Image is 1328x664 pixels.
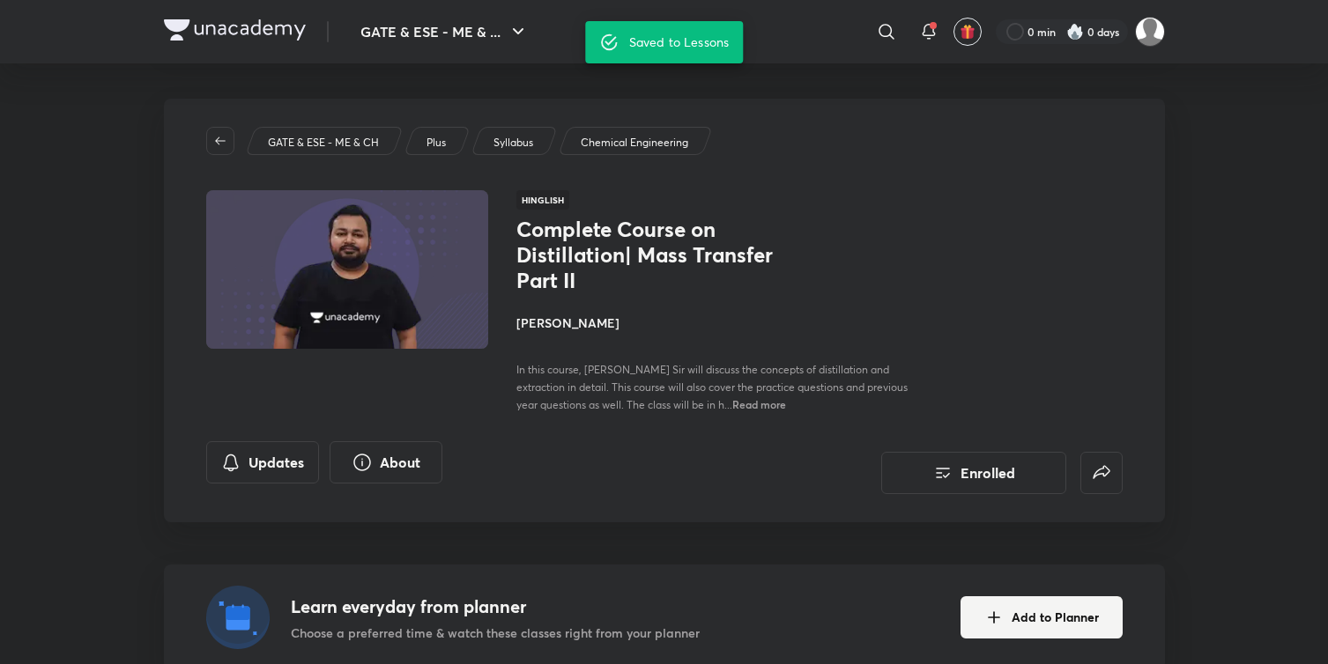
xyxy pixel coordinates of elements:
[961,596,1123,638] button: Add to Planner
[581,135,688,151] p: Chemical Engineering
[264,135,382,151] a: GATE & ESE - ME & CH
[291,623,700,642] p: Choose a preferred time & watch these classes right from your planner
[291,594,700,620] h4: Learn everyday from planner
[732,397,786,411] span: Read more
[516,314,911,332] h4: [PERSON_NAME]
[1080,452,1123,494] button: false
[427,135,446,151] p: Plus
[629,26,729,58] div: Saved to Lessons
[1066,23,1084,41] img: streak
[577,135,691,151] a: Chemical Engineering
[881,452,1066,494] button: Enrolled
[206,441,319,483] button: Updates
[1135,17,1165,47] img: Sujay Saha
[516,190,569,210] span: Hinglish
[490,135,536,151] a: Syllabus
[330,441,442,483] button: About
[203,188,490,350] img: Thumbnail
[960,24,976,40] img: avatar
[516,363,908,411] span: In this course, [PERSON_NAME] Sir will discuss the concepts of distillation and extraction in det...
[516,217,805,292] h1: Complete Course on Distillation| Mass Transfer Part II
[423,135,449,151] a: Plus
[493,135,533,151] p: Syllabus
[164,19,306,41] img: Company Logo
[350,14,539,49] button: GATE & ESE - ME & ...
[164,19,306,45] a: Company Logo
[268,135,379,151] p: GATE & ESE - ME & CH
[953,18,982,46] button: avatar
